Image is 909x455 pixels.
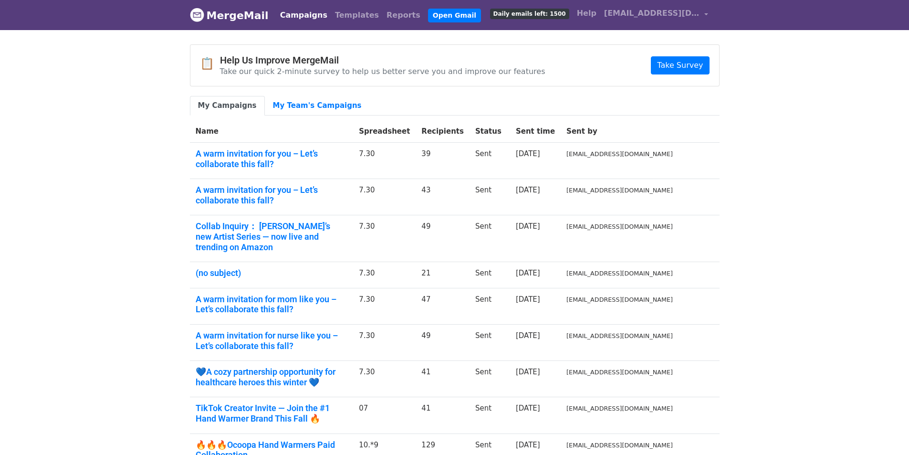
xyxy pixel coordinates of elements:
[604,8,700,19] span: [EMAIL_ADDRESS][DOMAIN_NAME]
[470,324,510,360] td: Sent
[196,185,348,205] a: A warm invitation for you – Let’s collaborate this fall?
[573,4,600,23] a: Help
[516,441,540,449] a: [DATE]
[190,96,265,116] a: My Campaigns
[651,56,709,74] a: Take Survey
[383,6,424,25] a: Reports
[220,66,545,76] p: Take our quick 2-minute survey to help us better serve you and improve our features
[353,179,416,215] td: 7.30
[353,120,416,143] th: Spreadsheet
[416,120,470,143] th: Recipients
[265,96,370,116] a: My Team's Campaigns
[416,179,470,215] td: 43
[486,4,573,23] a: Daily emails left: 1500
[470,397,510,434] td: Sent
[561,120,679,143] th: Sent by
[566,270,673,277] small: [EMAIL_ADDRESS][DOMAIN_NAME]
[196,330,348,351] a: A warm invitation for nurse like you – Let’s collaborate this fall?
[190,8,204,22] img: MergeMail logo
[510,120,561,143] th: Sent time
[516,295,540,304] a: [DATE]
[220,54,545,66] h4: Help Us Improve MergeMail
[490,9,569,19] span: Daily emails left: 1500
[470,288,510,324] td: Sent
[516,186,540,194] a: [DATE]
[470,120,510,143] th: Status
[428,9,481,22] a: Open Gmail
[276,6,331,25] a: Campaigns
[196,221,348,252] a: Collab Inquiry： [PERSON_NAME]’s new Artist Series — now live and trending on Amazon
[416,143,470,179] td: 39
[516,368,540,376] a: [DATE]
[566,187,673,194] small: [EMAIL_ADDRESS][DOMAIN_NAME]
[190,5,269,25] a: MergeMail
[353,288,416,324] td: 7.30
[196,268,348,278] a: (no subject)
[353,262,416,288] td: 7.30
[566,405,673,412] small: [EMAIL_ADDRESS][DOMAIN_NAME]
[470,262,510,288] td: Sent
[470,143,510,179] td: Sent
[566,296,673,303] small: [EMAIL_ADDRESS][DOMAIN_NAME]
[353,215,416,262] td: 7.30
[196,148,348,169] a: A warm invitation for you – Let’s collaborate this fall?
[470,179,510,215] td: Sent
[190,120,354,143] th: Name
[470,361,510,397] td: Sent
[196,403,348,423] a: TikTok Creator Invite — Join the #1 Hand Warmer Brand This Fall 🔥
[200,57,220,71] span: 📋
[416,288,470,324] td: 47
[470,215,510,262] td: Sent
[516,404,540,413] a: [DATE]
[416,324,470,360] td: 49
[353,397,416,434] td: 07
[353,143,416,179] td: 7.30
[353,324,416,360] td: 7.30
[566,442,673,449] small: [EMAIL_ADDRESS][DOMAIN_NAME]
[416,397,470,434] td: 41
[416,361,470,397] td: 41
[196,294,348,315] a: A warm invitation for mom like you – Let’s collaborate this fall?
[516,222,540,231] a: [DATE]
[600,4,712,26] a: [EMAIL_ADDRESS][DOMAIN_NAME]
[566,332,673,339] small: [EMAIL_ADDRESS][DOMAIN_NAME]
[566,150,673,158] small: [EMAIL_ADDRESS][DOMAIN_NAME]
[416,262,470,288] td: 21
[516,269,540,277] a: [DATE]
[331,6,383,25] a: Templates
[516,149,540,158] a: [DATE]
[196,367,348,387] a: 💙A cozy partnership opportunity for healthcare heroes this winter 💙
[566,223,673,230] small: [EMAIL_ADDRESS][DOMAIN_NAME]
[353,361,416,397] td: 7.30
[566,369,673,376] small: [EMAIL_ADDRESS][DOMAIN_NAME]
[416,215,470,262] td: 49
[516,331,540,340] a: [DATE]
